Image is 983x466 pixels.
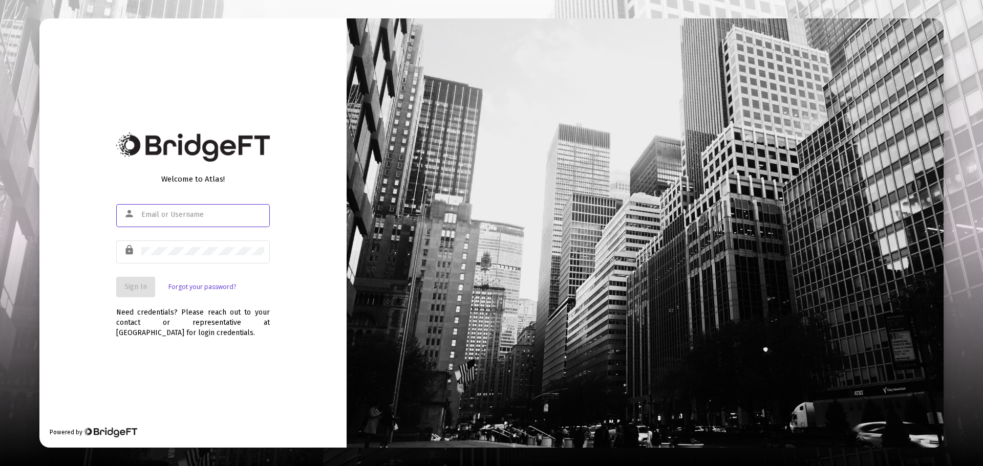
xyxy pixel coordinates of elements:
img: Bridge Financial Technology Logo [116,132,270,162]
div: Welcome to Atlas! [116,174,270,184]
input: Email or Username [141,211,264,219]
div: Powered by [50,427,137,437]
a: Forgot your password? [168,282,236,292]
div: Need credentials? Please reach out to your contact or representative at [GEOGRAPHIC_DATA] for log... [116,297,270,338]
span: Sign In [124,282,147,291]
button: Sign In [116,277,155,297]
mat-icon: lock [124,244,136,256]
img: Bridge Financial Technology Logo [83,427,137,437]
mat-icon: person [124,208,136,220]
